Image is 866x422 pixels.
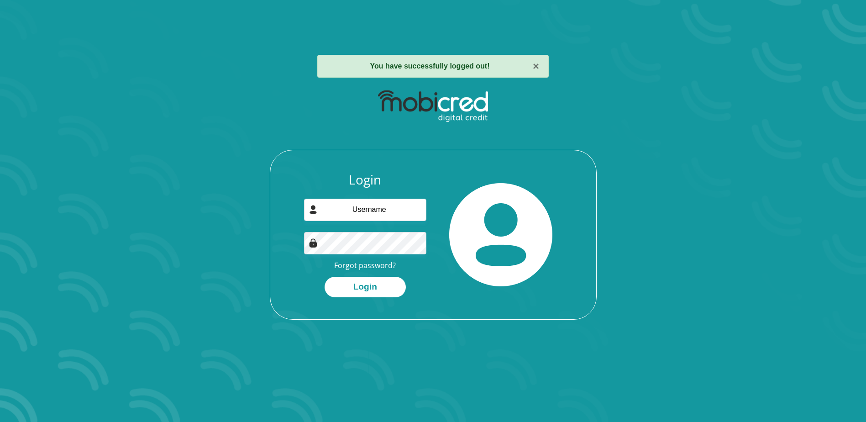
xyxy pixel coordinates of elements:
img: user-icon image [309,205,318,214]
input: Username [304,199,426,221]
a: Forgot password? [334,260,396,270]
img: Image [309,238,318,248]
h3: Login [304,172,426,188]
button: × [533,61,539,72]
strong: You have successfully logged out! [370,62,490,70]
button: Login [325,277,406,297]
img: mobicred logo [378,90,488,122]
